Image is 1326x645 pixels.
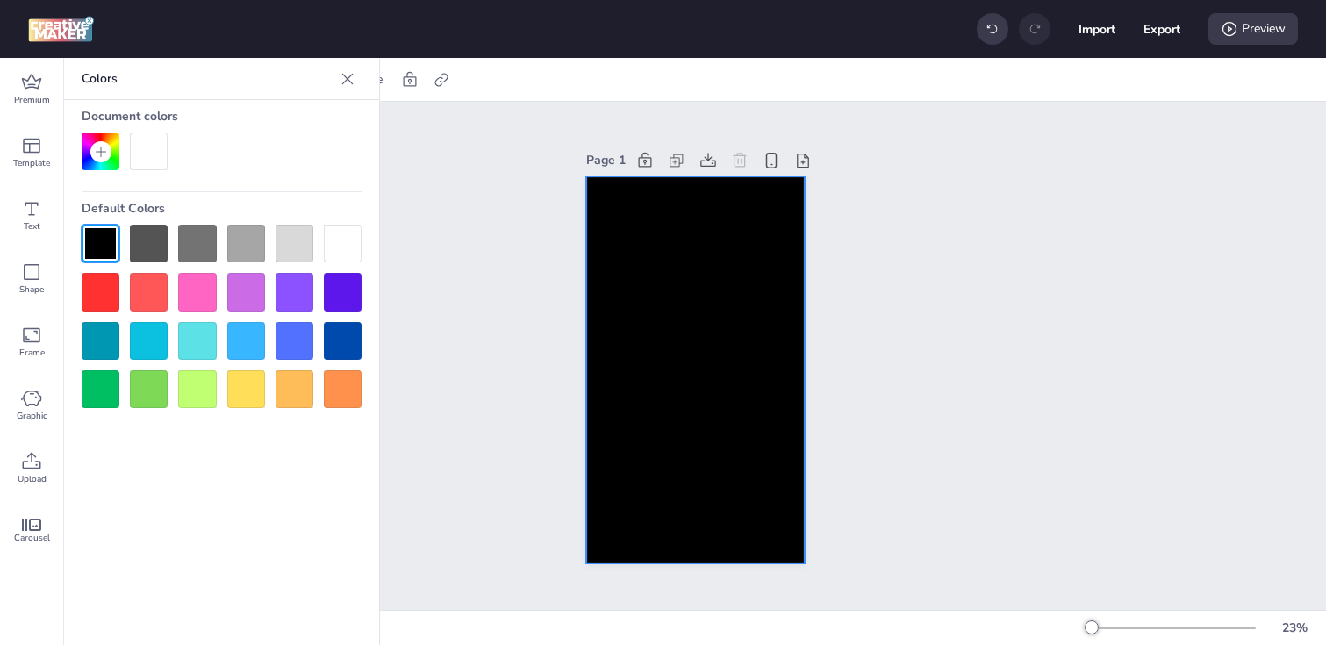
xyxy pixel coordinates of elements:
button: Import [1079,11,1115,47]
div: Preview [1208,13,1298,45]
span: Premium [14,93,50,107]
span: Frame [19,346,45,360]
div: Page 1 [586,151,626,169]
span: Shape [19,283,44,297]
img: logo Creative Maker [28,16,94,42]
span: Text [24,219,40,233]
div: Default Colors [82,192,362,225]
p: Colors [82,58,333,100]
span: Template [13,156,50,170]
div: 23 % [1273,619,1315,637]
button: Export [1143,11,1180,47]
div: Document colors [82,100,362,133]
span: Carousel [14,531,50,545]
span: Upload [18,472,47,486]
span: Graphic [17,409,47,423]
